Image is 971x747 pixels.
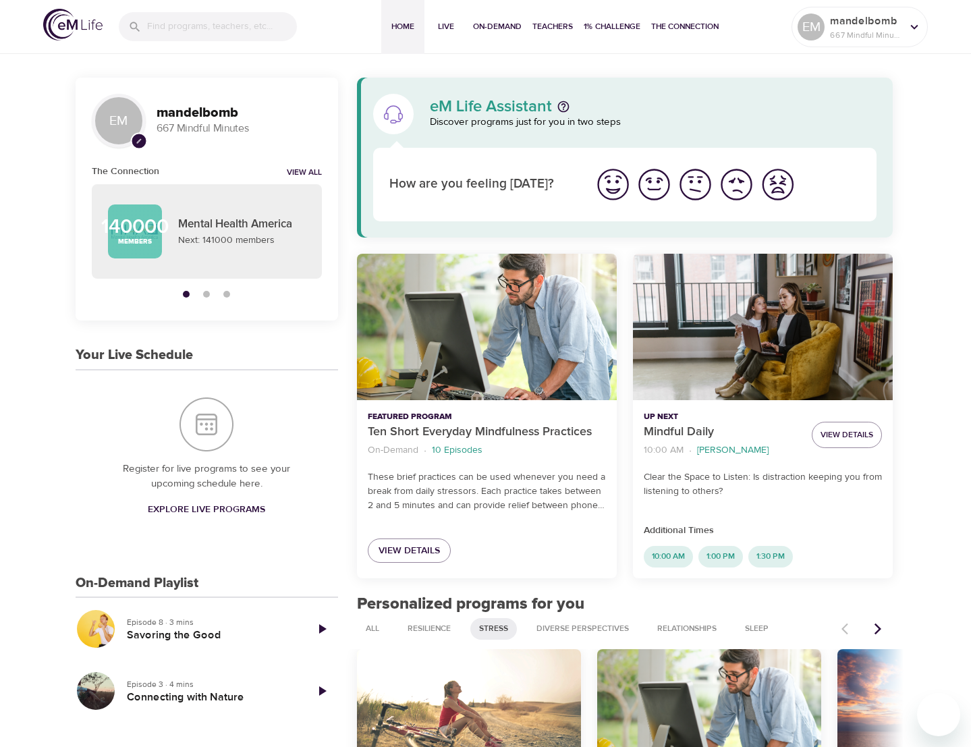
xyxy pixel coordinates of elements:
[798,13,825,40] div: EM
[430,115,877,130] p: Discover programs just for you in two steps
[532,20,573,34] span: Teachers
[92,164,159,179] h6: The Connection
[76,576,198,591] h3: On-Demand Playlist
[528,623,637,634] span: Diverse Perspectives
[716,164,757,205] button: I'm feeling bad
[812,422,882,448] button: View Details
[648,618,725,640] div: Relationships
[636,166,673,203] img: good
[379,543,440,559] span: View Details
[698,551,743,562] span: 1:00 PM
[689,441,692,460] li: ·
[157,105,322,121] h3: mandelbomb
[178,216,306,233] p: Mental Health America
[358,623,387,634] span: All
[432,443,482,458] p: 10 Episodes
[43,9,103,40] img: logo
[592,164,634,205] button: I'm feeling great
[118,237,152,247] p: Members
[127,616,295,628] p: Episode 8 · 3 mins
[473,20,522,34] span: On-Demand
[470,618,517,640] div: Stress
[675,164,716,205] button: I'm feeling ok
[697,443,769,458] p: [PERSON_NAME]
[306,613,338,645] a: Play Episode
[127,678,295,690] p: Episode 3 · 4 mins
[399,623,459,634] span: Resilience
[357,618,388,640] div: All
[287,167,322,179] a: View all notifications
[737,623,777,634] span: Sleep
[368,443,418,458] p: On-Demand
[147,12,297,41] input: Find programs, teachers, etc...
[76,609,116,649] button: Savoring the Good
[594,166,632,203] img: great
[368,423,606,441] p: Ten Short Everyday Mindfulness Practices
[634,164,675,205] button: I'm feeling good
[157,121,322,136] p: 667 Mindful Minutes
[430,99,552,115] p: eM Life Assistant
[306,675,338,707] a: Play Episode
[633,254,893,400] button: Mindful Daily
[142,497,271,522] a: Explore Live Programs
[389,175,576,194] p: How are you feeling [DATE]?
[584,20,640,34] span: 1% Challenge
[830,13,901,29] p: mandelbomb
[471,623,516,634] span: Stress
[430,20,462,34] span: Live
[644,423,801,441] p: Mindful Daily
[757,164,798,205] button: I'm feeling worst
[103,462,311,492] p: Register for live programs to see your upcoming schedule here.
[383,103,404,125] img: eM Life Assistant
[399,618,460,640] div: Resilience
[759,166,796,203] img: worst
[644,411,801,423] p: Up Next
[651,20,719,34] span: The Connection
[357,254,617,400] button: Ten Short Everyday Mindfulness Practices
[863,614,893,644] button: Next items
[368,470,606,513] p: These brief practices can be used whenever you need a break from daily stressors. Each practice t...
[649,623,725,634] span: Relationships
[179,397,233,451] img: Your Live Schedule
[127,690,295,704] h5: Connecting with Nature
[677,166,714,203] img: ok
[368,411,606,423] p: Featured Program
[387,20,419,34] span: Home
[644,546,693,568] div: 10:00 AM
[821,428,873,442] span: View Details
[748,546,793,568] div: 1:30 PM
[148,501,265,518] span: Explore Live Programs
[644,524,882,538] p: Additional Times
[644,470,882,499] p: Clear the Space to Listen: Is distraction keeping you from listening to others?
[748,551,793,562] span: 1:30 PM
[830,29,901,41] p: 667 Mindful Minutes
[101,217,169,237] p: 140000
[127,628,295,642] h5: Savoring the Good
[698,546,743,568] div: 1:00 PM
[76,348,193,363] h3: Your Live Schedule
[917,693,960,736] iframe: Button to launch messaging window
[644,443,684,458] p: 10:00 AM
[644,551,693,562] span: 10:00 AM
[178,233,306,248] p: Next: 141000 members
[368,441,606,460] nav: breadcrumb
[368,538,451,563] a: View Details
[736,618,777,640] div: Sleep
[718,166,755,203] img: bad
[357,594,893,614] h2: Personalized programs for you
[528,618,638,640] div: Diverse Perspectives
[644,441,801,460] nav: breadcrumb
[424,441,426,460] li: ·
[76,671,116,711] button: Connecting with Nature
[92,94,146,148] div: EM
